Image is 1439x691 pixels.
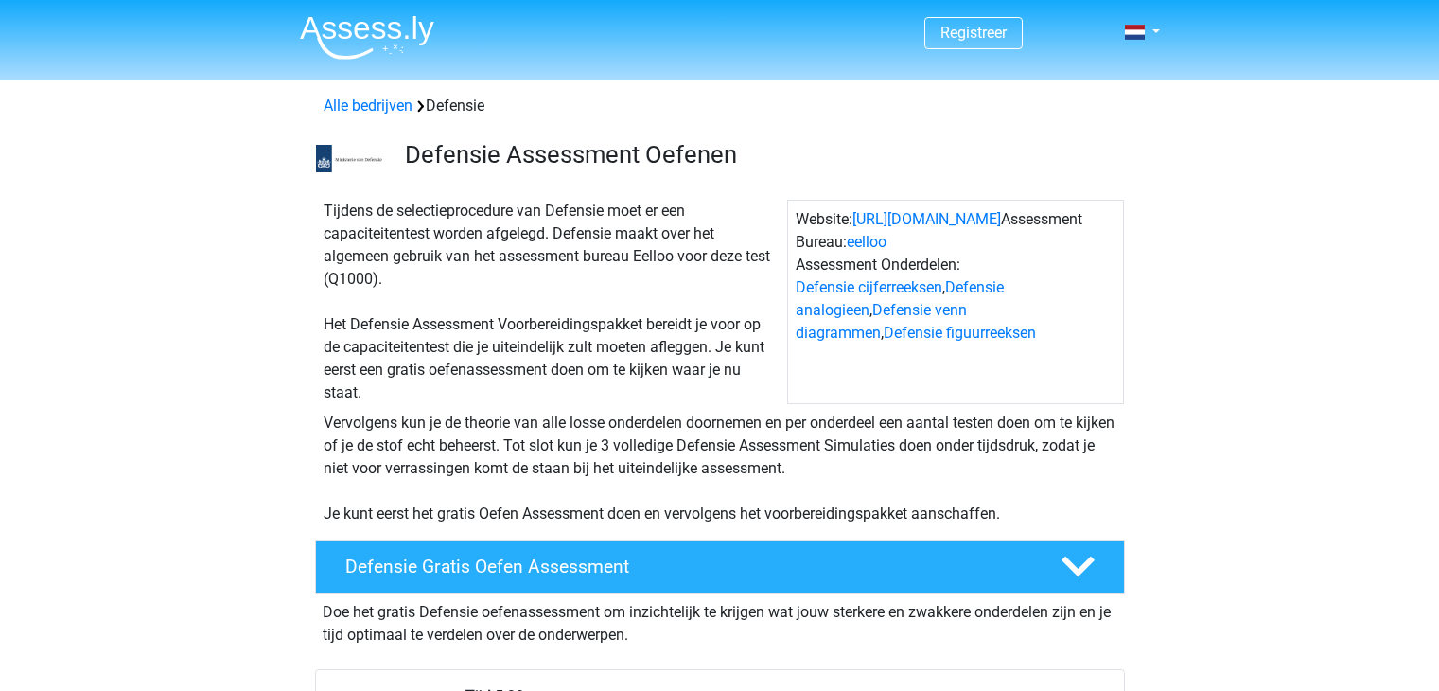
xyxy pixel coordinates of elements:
div: Vervolgens kun je de theorie van alle losse onderdelen doornemen en per onderdeel een aantal test... [316,412,1124,525]
a: Registreer [940,24,1007,42]
div: Tijdens de selectieprocedure van Defensie moet er een capaciteitentest worden afgelegd. Defensie ... [316,200,787,404]
h4: Defensie Gratis Oefen Assessment [345,556,1030,577]
a: Defensie cijferreeksen [796,278,942,296]
a: Defensie figuurreeksen [884,324,1036,342]
a: Defensie venn diagrammen [796,301,967,342]
img: Assessly [300,15,434,60]
div: Doe het gratis Defensie oefenassessment om inzichtelijk te krijgen wat jouw sterkere en zwakkere ... [315,594,1125,647]
a: Defensie analogieen [796,278,1004,319]
h3: Defensie Assessment Oefenen [405,140,1110,169]
a: Defensie Gratis Oefen Assessment [307,540,1132,594]
a: [URL][DOMAIN_NAME] [852,210,1001,228]
div: Website: Assessment Bureau: Assessment Onderdelen: , , , [787,200,1124,404]
a: eelloo [847,233,886,251]
a: Alle bedrijven [324,97,412,115]
div: Defensie [316,95,1124,117]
